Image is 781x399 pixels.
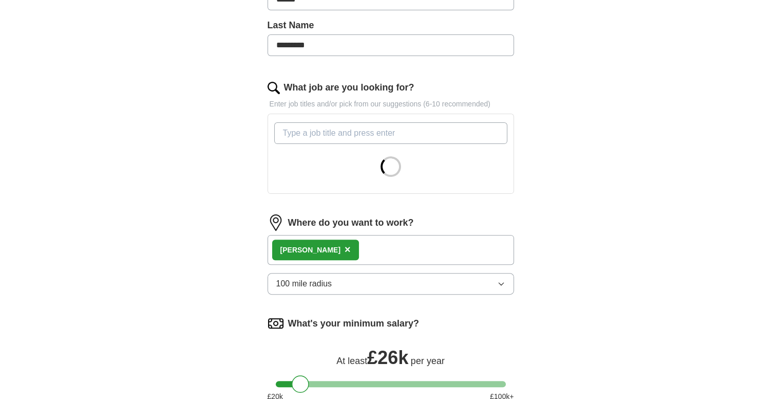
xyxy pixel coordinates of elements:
label: Where do you want to work? [288,216,414,230]
img: location.png [268,214,284,231]
label: Last Name [268,19,514,32]
label: What job are you looking for? [284,81,414,95]
span: 100 mile radius [276,278,332,290]
label: What's your minimum salary? [288,317,419,331]
button: 100 mile radius [268,273,514,295]
input: Type a job title and press enter [274,122,507,144]
button: × [345,242,351,258]
img: salary.png [268,315,284,332]
span: At least [336,356,367,366]
span: £ 26k [367,347,408,368]
span: × [345,244,351,255]
span: per year [411,356,445,366]
p: Enter job titles and/or pick from our suggestions (6-10 recommended) [268,99,514,110]
img: search.png [268,82,280,94]
div: [PERSON_NAME] [280,245,340,256]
